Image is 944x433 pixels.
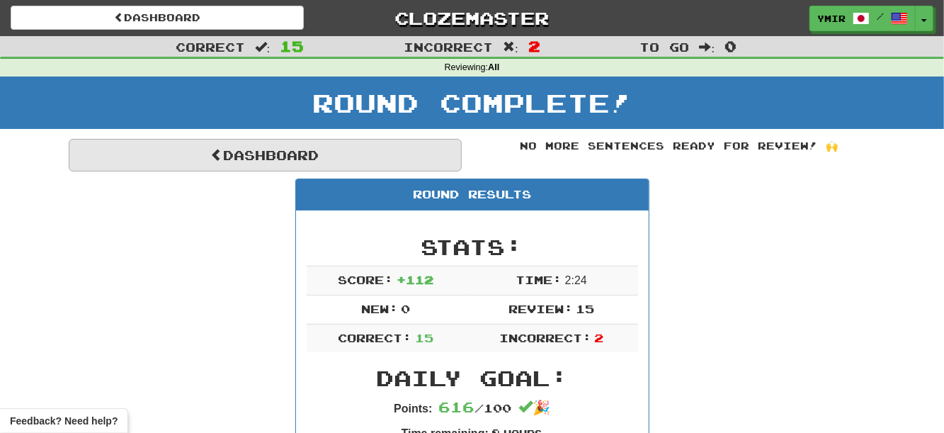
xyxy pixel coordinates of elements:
span: 🎉 [518,400,550,415]
strong: All [488,62,499,72]
a: Dashboard [11,6,304,30]
span: 0 [724,38,737,55]
div: No more sentences ready for review! 🙌 [483,139,876,153]
span: Incorrect: [499,331,591,344]
span: : [255,41,271,53]
span: 616 [438,398,474,415]
span: : [700,41,715,53]
h1: Round Complete! [5,89,939,117]
span: Time: [516,273,562,286]
span: 2 [594,331,603,344]
span: Incorrect [404,40,493,54]
span: / 100 [438,401,511,415]
span: To go [640,40,690,54]
span: / [877,11,884,21]
h2: Daily Goal: [307,366,638,390]
span: 15 [280,38,304,55]
span: 0 [401,302,410,315]
span: Correct: [338,331,411,344]
span: Open feedback widget [10,414,118,428]
span: 2 : 24 [565,274,587,286]
a: ymir / [809,6,916,31]
span: : [503,41,518,53]
a: Clozemaster [325,6,618,30]
span: ymir [817,12,846,25]
span: New: [361,302,398,315]
span: 15 [415,331,433,344]
span: Review: [508,302,573,315]
span: Score: [338,273,393,286]
strong: Points: [394,403,432,415]
h2: Stats: [307,235,638,259]
a: Dashboard [69,139,462,171]
span: + 112 [397,273,433,286]
span: 15 [576,302,594,315]
div: Round Results [296,179,649,210]
span: 2 [528,38,540,55]
span: Correct [176,40,245,54]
